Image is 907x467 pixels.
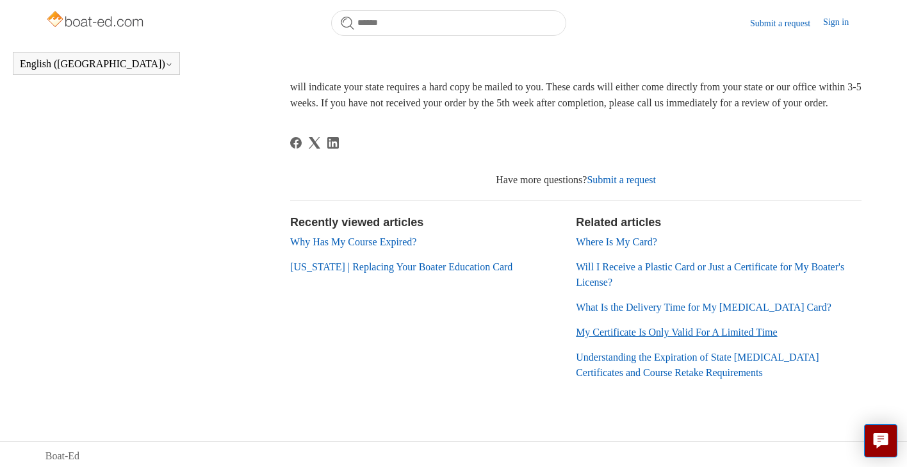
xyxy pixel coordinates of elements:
h2: Related articles [576,214,862,231]
svg: Share this page on X Corp [309,137,320,149]
a: What Is the Delivery Time for My [MEDICAL_DATA] Card? [576,302,831,313]
a: Will I Receive a Plastic Card or Just a Certificate for My Boater's License? [576,261,844,288]
button: English ([GEOGRAPHIC_DATA]) [20,58,173,70]
a: LinkedIn [327,137,339,149]
a: Sign in [823,15,862,31]
a: Why Has My Course Expired? [290,236,416,247]
input: Search [331,10,566,36]
a: Submit a request [587,174,656,185]
a: Boat-Ed [45,448,79,464]
div: Have more questions? [290,172,862,188]
img: Boat-Ed Help Center home page [45,8,147,33]
a: X Corp [309,137,320,149]
a: Understanding the Expiration of State [MEDICAL_DATA] Certificates and Course Retake Requirements [576,352,819,378]
a: Where Is My Card? [576,236,657,247]
a: My Certificate Is Only Valid For A Limited Time [576,327,777,338]
a: Facebook [290,137,302,149]
span: Not all states allow for a digital certification at the completion of their course. Please note, ... [290,65,862,108]
a: Submit a request [750,17,823,30]
svg: Share this page on Facebook [290,137,302,149]
button: Live chat [864,424,897,457]
a: [US_STATE] | Replacing Your Boater Education Card [290,261,512,272]
h2: Recently viewed articles [290,214,563,231]
svg: Share this page on LinkedIn [327,137,339,149]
